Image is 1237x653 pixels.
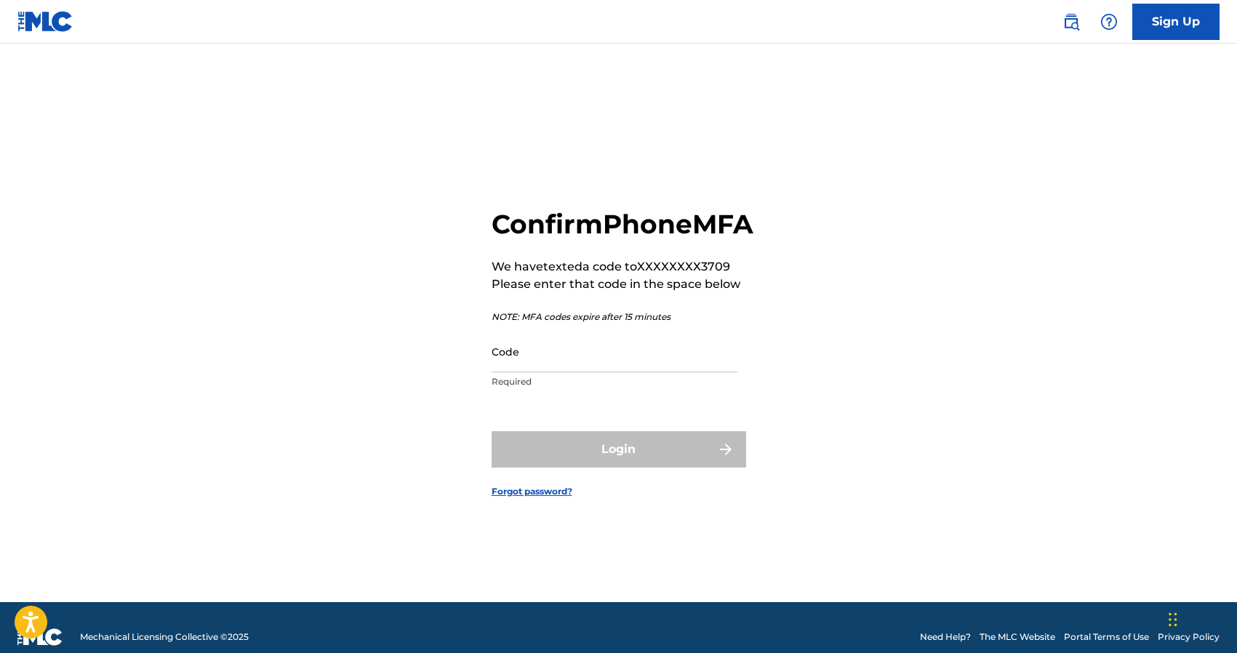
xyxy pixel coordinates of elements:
p: Please enter that code in the space below [492,276,753,293]
iframe: Chat Widget [1164,583,1237,653]
a: The MLC Website [980,630,1055,644]
img: help [1100,13,1118,31]
div: Drag [1169,598,1177,641]
p: Required [492,375,737,388]
a: Privacy Policy [1158,630,1220,644]
p: We have texted a code to XXXXXXXX3709 [492,258,753,276]
a: Public Search [1057,7,1086,36]
div: Help [1094,7,1124,36]
h2: Confirm Phone MFA [492,208,753,241]
a: Forgot password? [492,485,572,498]
a: Portal Terms of Use [1064,630,1149,644]
span: Mechanical Licensing Collective © 2025 [80,630,249,644]
img: MLC Logo [17,11,73,32]
p: NOTE: MFA codes expire after 15 minutes [492,311,753,324]
a: Sign Up [1132,4,1220,40]
a: Need Help? [920,630,971,644]
img: logo [17,628,63,646]
img: search [1062,13,1080,31]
